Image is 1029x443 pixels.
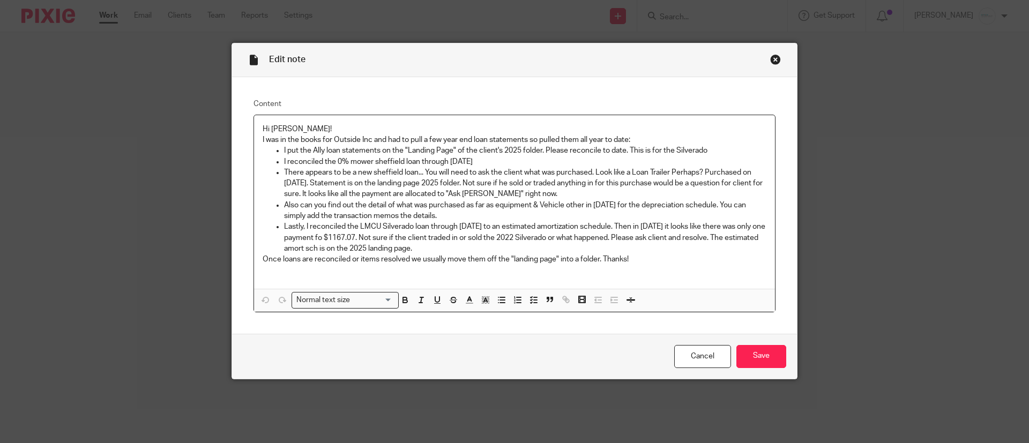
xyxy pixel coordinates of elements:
[253,99,776,109] label: Content
[263,124,766,134] p: Hi [PERSON_NAME]!
[292,292,399,309] div: Search for option
[736,345,786,368] input: Save
[263,134,766,145] p: I was in the books for Outside Inc and had to pull a few year end loan statements so pulled them ...
[269,55,305,64] span: Edit note
[770,54,781,65] div: Close this dialog window
[674,345,731,368] a: Cancel
[284,167,766,200] p: There appears to be a new sheffield loan... You will need to ask the client what was purchased. L...
[354,295,392,306] input: Search for option
[284,156,766,167] p: I reconciled the 0% mower sheffield loan through [DATE]
[284,221,766,254] p: Lastly, I reconciled the LMCU Silverado loan through [DATE] to an estimated amortization schedule...
[284,145,766,156] p: I put the Ally loan statements on the "Landing Page" of the client's 2025 folder. Please reconcil...
[284,200,766,222] p: Also can you find out the detail of what was purchased as far as equipment & Vehicle other in [DA...
[263,254,766,265] p: Once loans are reconciled or items resolved we usually move them off the "landing page" into a fo...
[294,295,353,306] span: Normal text size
